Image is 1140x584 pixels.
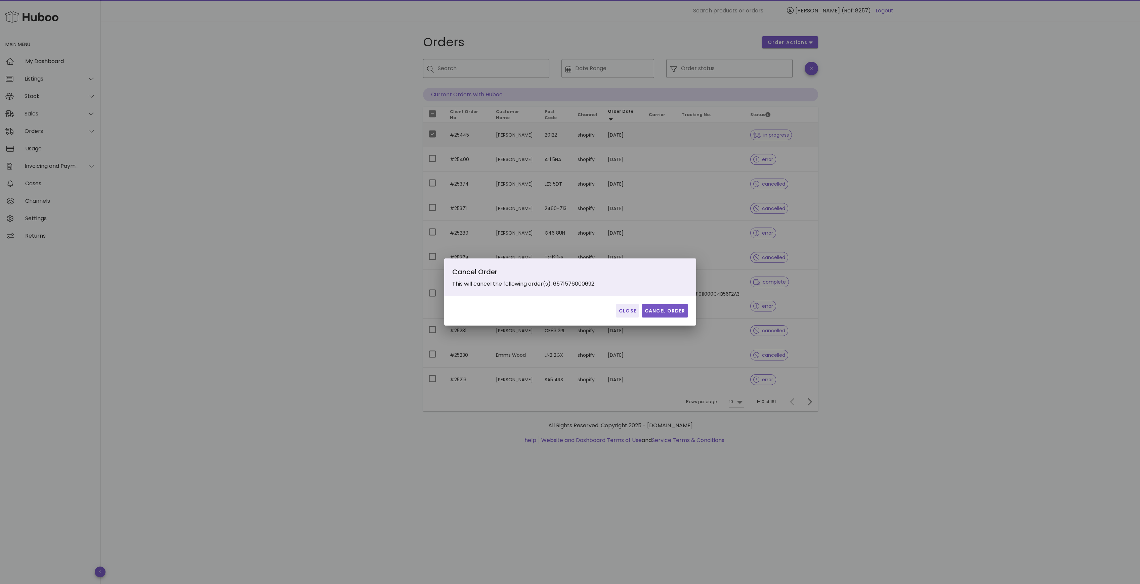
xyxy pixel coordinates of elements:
button: Cancel Order [642,304,688,318]
div: This will cancel the following order(s): 6571576000692 [452,266,603,288]
span: Cancel Order [644,307,685,314]
button: Close [616,304,639,318]
span: Close [619,307,636,314]
div: Cancel Order [452,266,603,280]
